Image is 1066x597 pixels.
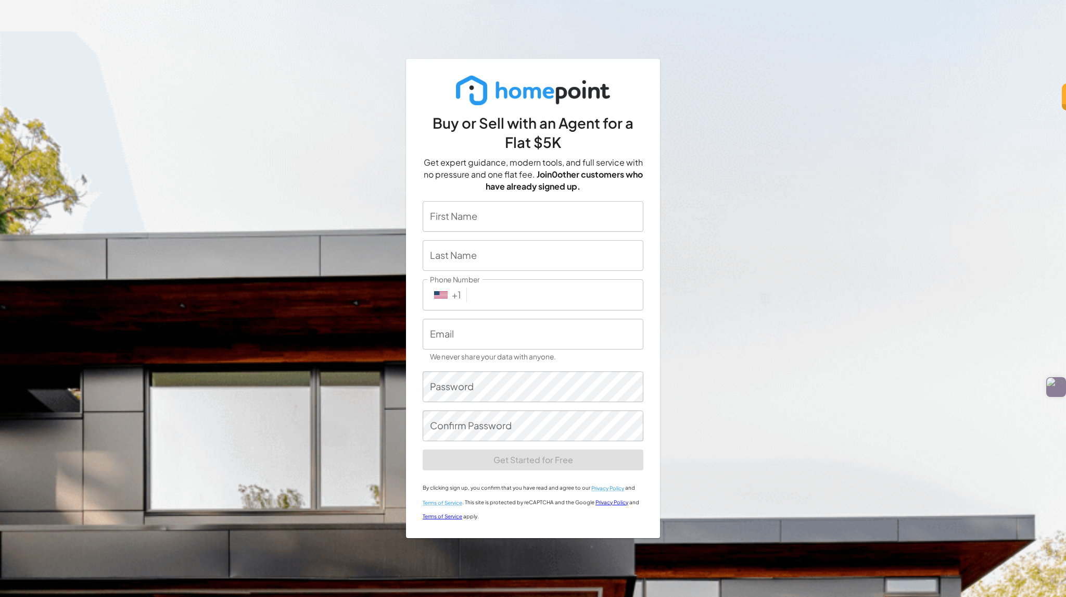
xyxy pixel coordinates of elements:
span: By clicking sign up, you confirm that you have read and agree to our and . This site is protected... [423,484,639,519]
button: Terms of Service [423,499,462,507]
a: Terms of Service [423,513,462,519]
h5: Buy or Sell with an Agent for a Flat $5K [423,114,643,152]
b: Join 0 other customers who have already signed up. [486,169,643,192]
button: Privacy Policy [591,484,624,493]
label: Phone Number [430,275,479,285]
a: Privacy Policy [595,499,628,505]
img: new_logo_light.png [456,76,611,106]
p: Get expert guidance, modern tools, and full service with no pressure and one flat fee. [423,157,643,193]
p: We never share your data with anyone. [430,351,636,363]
